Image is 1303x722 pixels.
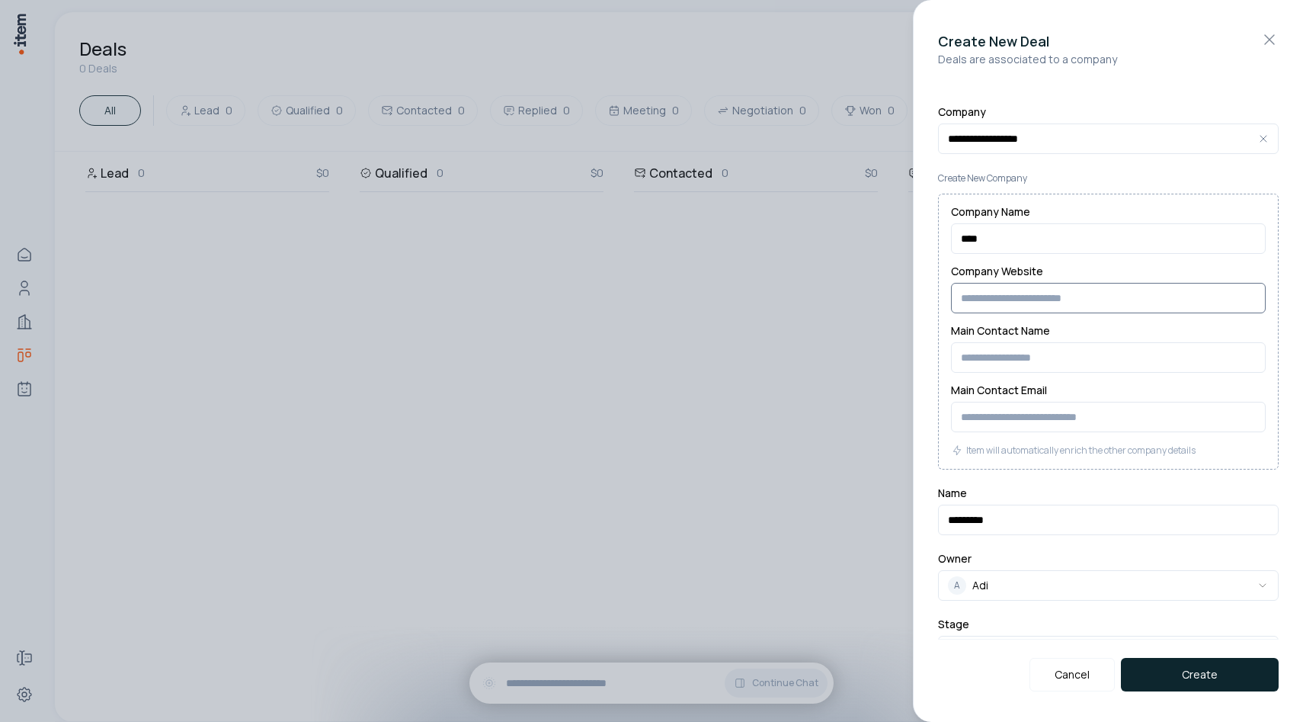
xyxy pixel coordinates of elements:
label: Main Contact Name [951,326,1266,336]
button: Create [1121,658,1279,692]
p: Create New Company [938,172,1279,185]
button: Cancel [1029,658,1115,692]
label: Company Website [951,266,1266,277]
label: Owner [938,554,1279,564]
label: Company [938,107,1279,117]
label: Stage [938,619,1279,630]
label: Name [938,488,1279,499]
p: Deals are associated to a company [938,52,1279,67]
h2: Create New Deal [938,30,1279,52]
span: Item will automatically enrich the other company details [966,444,1196,457]
label: Main Contact Email [951,385,1266,396]
label: Company Name [951,207,1266,217]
